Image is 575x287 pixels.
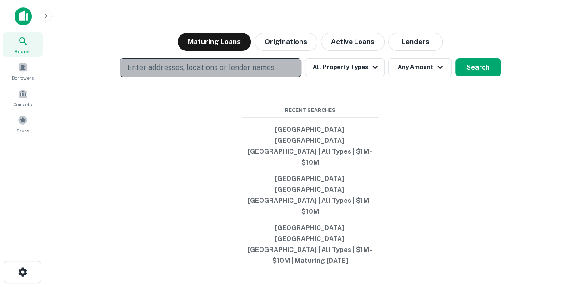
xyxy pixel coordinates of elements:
button: All Property Types [305,58,384,76]
a: Search [3,32,43,57]
button: Lenders [388,33,443,51]
a: Saved [3,111,43,136]
span: Contacts [14,101,32,108]
button: Maturing Loans [178,33,251,51]
span: Saved [16,127,30,134]
span: Borrowers [12,74,34,81]
button: [GEOGRAPHIC_DATA], [GEOGRAPHIC_DATA], [GEOGRAPHIC_DATA] | All Types | $1M - $10M [242,171,379,220]
button: [GEOGRAPHIC_DATA], [GEOGRAPHIC_DATA], [GEOGRAPHIC_DATA] | All Types | $1M - $10M | Maturing [DATE] [242,220,379,269]
button: Any Amount [388,58,452,76]
a: Contacts [3,85,43,110]
button: Search [455,58,501,76]
a: Borrowers [3,59,43,83]
p: Enter addresses, locations or lender names [127,62,274,73]
button: [GEOGRAPHIC_DATA], [GEOGRAPHIC_DATA], [GEOGRAPHIC_DATA] | All Types | $1M - $10M [242,121,379,171]
span: Recent Searches [242,106,379,114]
span: Search [15,48,31,55]
img: capitalize-icon.png [15,7,32,25]
iframe: Chat Widget [530,214,575,258]
button: Enter addresses, locations or lender names [120,58,301,77]
button: Active Loans [321,33,385,51]
button: Originations [255,33,317,51]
